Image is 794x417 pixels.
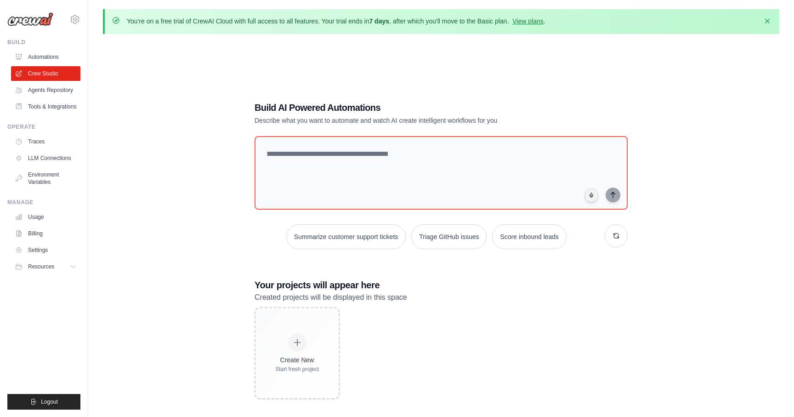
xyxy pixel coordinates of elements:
button: Triage GitHub issues [411,224,487,249]
div: Start fresh project [275,366,319,373]
a: Tools & Integrations [11,99,80,114]
strong: 7 days [369,17,389,25]
a: Usage [11,210,80,224]
span: Resources [28,263,54,270]
a: View plans [512,17,543,25]
h3: Your projects will appear here [255,279,628,291]
button: Click to speak your automation idea [584,189,598,202]
button: Resources [11,259,80,274]
button: Summarize customer support tickets [286,224,406,249]
p: Created projects will be displayed in this space [255,291,628,303]
button: Get new suggestions [605,224,628,247]
a: Environment Variables [11,167,80,189]
img: Logo [7,12,53,26]
a: Crew Studio [11,66,80,81]
span: Logout [41,398,58,406]
button: Score inbound leads [492,224,567,249]
h1: Build AI Powered Automations [255,101,563,114]
a: Automations [11,50,80,64]
p: You're on a free trial of CrewAI Cloud with full access to all features. Your trial ends in , aft... [127,17,545,26]
a: Billing [11,226,80,241]
button: Logout [7,394,80,410]
div: Operate [7,123,80,131]
a: Traces [11,134,80,149]
div: Create New [275,355,319,365]
a: Agents Repository [11,83,80,97]
div: Build [7,39,80,46]
a: Settings [11,243,80,257]
a: LLM Connections [11,151,80,166]
div: Manage [7,199,80,206]
p: Describe what you want to automate and watch AI create intelligent workflows for you [255,116,563,125]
